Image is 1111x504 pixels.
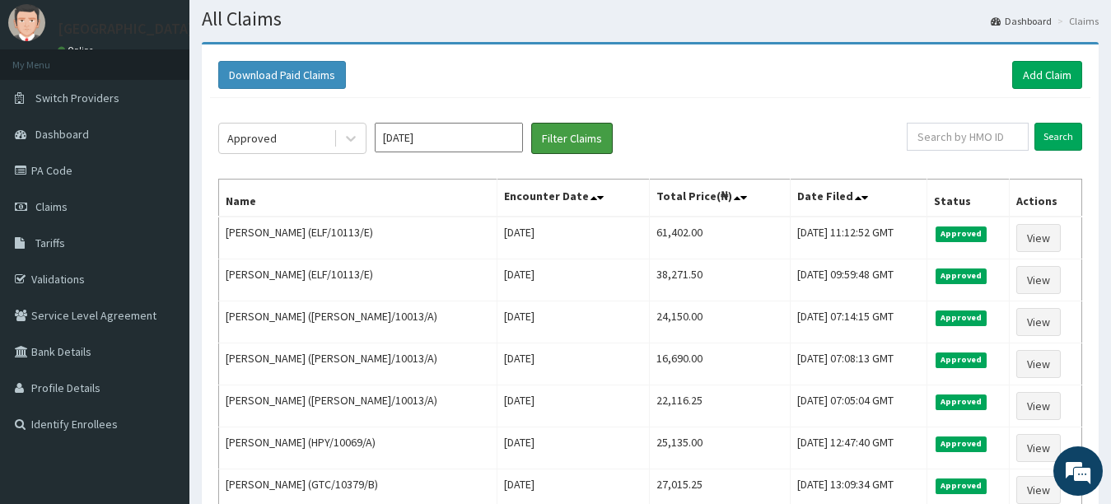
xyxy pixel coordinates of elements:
[219,427,497,469] td: [PERSON_NAME] (HPY/10069/A)
[1016,308,1061,336] a: View
[1034,123,1082,151] input: Search
[270,8,310,48] div: Minimize live chat window
[8,332,314,390] textarea: Type your message and hit 'Enter'
[1016,224,1061,252] a: View
[791,385,927,427] td: [DATE] 07:05:04 GMT
[650,301,791,343] td: 24,150.00
[497,180,649,217] th: Encounter Date
[1010,180,1082,217] th: Actions
[35,199,68,214] span: Claims
[58,21,194,36] p: [GEOGRAPHIC_DATA]
[1016,434,1061,462] a: View
[219,385,497,427] td: [PERSON_NAME] ([PERSON_NAME]/10013/A)
[1053,14,1099,28] li: Claims
[650,427,791,469] td: 25,135.00
[936,436,987,451] span: Approved
[791,217,927,259] td: [DATE] 11:12:52 GMT
[650,180,791,217] th: Total Price(₦)
[8,4,45,41] img: User Image
[35,91,119,105] span: Switch Providers
[936,310,987,325] span: Approved
[791,180,927,217] th: Date Filed
[219,180,497,217] th: Name
[991,14,1052,28] a: Dashboard
[35,127,89,142] span: Dashboard
[936,478,987,493] span: Approved
[650,259,791,301] td: 38,271.50
[531,123,613,154] button: Filter Claims
[219,217,497,259] td: [PERSON_NAME] (ELF/10113/E)
[1016,392,1061,420] a: View
[650,385,791,427] td: 22,116.25
[86,92,277,114] div: Chat with us now
[219,259,497,301] td: [PERSON_NAME] (ELF/10113/E)
[227,130,277,147] div: Approved
[936,268,987,283] span: Approved
[927,180,1010,217] th: Status
[791,427,927,469] td: [DATE] 12:47:40 GMT
[497,301,649,343] td: [DATE]
[497,427,649,469] td: [DATE]
[219,343,497,385] td: [PERSON_NAME] ([PERSON_NAME]/10013/A)
[96,148,227,315] span: We're online!
[375,123,523,152] input: Select Month and Year
[1012,61,1082,89] a: Add Claim
[907,123,1029,151] input: Search by HMO ID
[791,259,927,301] td: [DATE] 09:59:48 GMT
[936,352,987,367] span: Approved
[30,82,67,124] img: d_794563401_company_1708531726252_794563401
[1016,476,1061,504] a: View
[497,259,649,301] td: [DATE]
[650,217,791,259] td: 61,402.00
[1016,266,1061,294] a: View
[218,61,346,89] button: Download Paid Claims
[791,301,927,343] td: [DATE] 07:14:15 GMT
[497,217,649,259] td: [DATE]
[58,44,97,56] a: Online
[497,385,649,427] td: [DATE]
[791,343,927,385] td: [DATE] 07:08:13 GMT
[219,301,497,343] td: [PERSON_NAME] ([PERSON_NAME]/10013/A)
[650,343,791,385] td: 16,690.00
[35,236,65,250] span: Tariffs
[936,394,987,409] span: Approved
[202,8,1099,30] h1: All Claims
[497,343,649,385] td: [DATE]
[936,226,987,241] span: Approved
[1016,350,1061,378] a: View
